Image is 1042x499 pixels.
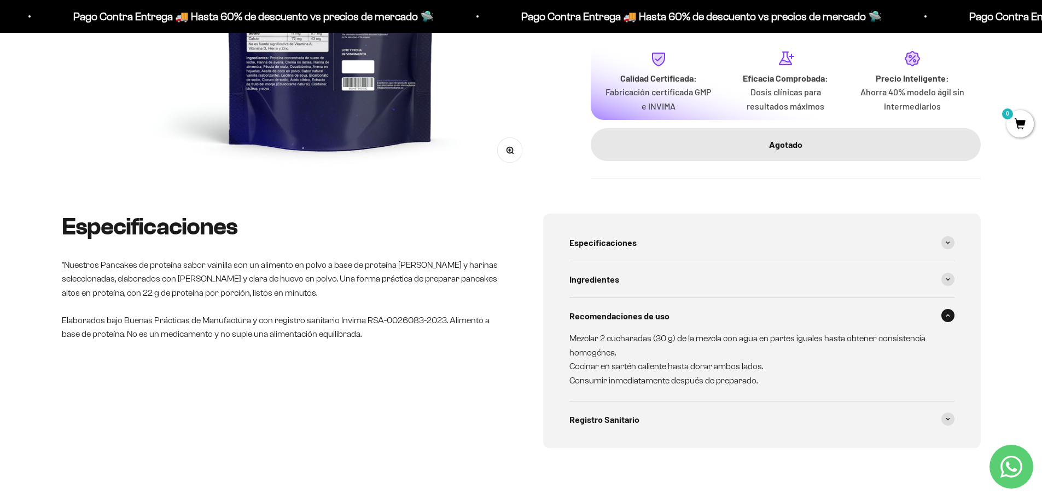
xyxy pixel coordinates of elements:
[13,18,226,43] p: ¿Qué te daría la seguridad final para añadir este producto a tu carrito?
[62,214,499,240] h2: Especificaciones
[178,163,226,182] button: Enviar
[48,8,408,25] p: Pago Contra Entrega 🚚 Hasta 60% de descuento vs precios de mercado 🛸
[62,313,499,341] p: Elaborados bajo Buenas Prácticas de Manufactura y con registro sanitario Invima RSA-0026083-2023....
[620,73,697,83] strong: Calidad Certificada:
[604,85,713,113] p: Fabricación certificada GMP e INVIMA
[591,128,981,160] button: Agotado
[569,331,941,387] p: Mezclar 2 cucharadas (30 g) de la mezcla con agua en partes iguales hasta obtener consistencia ho...
[569,309,670,323] span: Recomendaciones de uso
[13,84,226,104] div: Más detalles sobre la fecha exacta de entrega.
[13,128,226,158] div: La confirmación de la pureza de los ingredientes.
[731,85,840,113] p: Dosis clínicas para resultados máximos
[569,402,954,438] summary: Registro Sanitario
[569,236,637,250] span: Especificaciones
[179,163,225,182] span: Enviar
[13,52,226,82] div: Un aval de expertos o estudios clínicos en la página.
[858,85,967,113] p: Ahorra 40% modelo ágil sin intermediarios
[1006,119,1034,131] a: 0
[876,73,949,83] strong: Precio Inteligente:
[62,258,499,300] p: "Nuestros Pancakes de proteína sabor vainilla son un alimento en polvo a base de proteína [PERSON...
[743,73,828,83] strong: Eficacia Comprobada:
[613,137,959,152] div: Agotado
[496,8,856,25] p: Pago Contra Entrega 🚚 Hasta 60% de descuento vs precios de mercado 🛸
[569,272,619,286] span: Ingredientes
[1001,107,1014,121] mark: 0
[569,225,954,261] summary: Especificaciones
[569,298,954,334] summary: Recomendaciones de uso
[13,106,226,125] div: Un mensaje de garantía de satisfacción visible.
[569,412,639,427] span: Registro Sanitario
[569,261,954,297] summary: Ingredientes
